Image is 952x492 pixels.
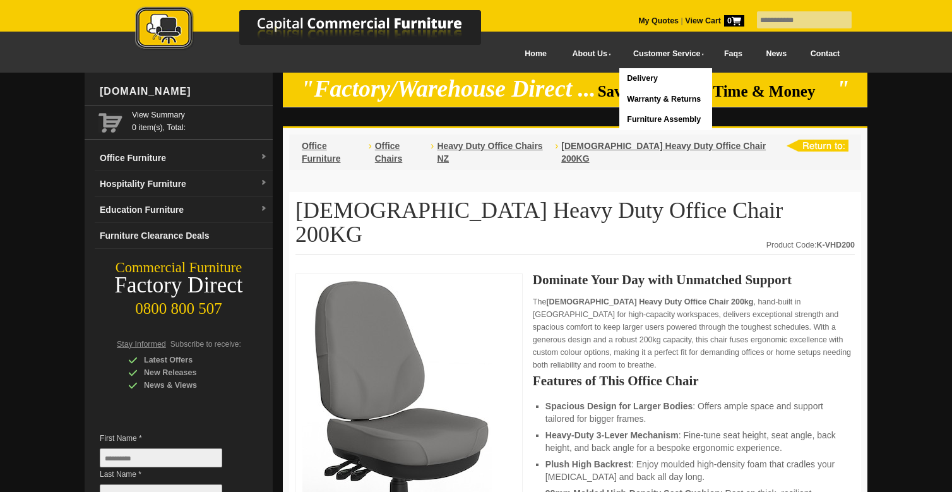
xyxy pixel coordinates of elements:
[638,16,679,25] a: My Quotes
[260,179,268,187] img: dropdown
[260,205,268,213] img: dropdown
[128,379,248,392] div: News & Views
[545,401,693,411] strong: Spacious Design for Larger Bodies
[95,223,273,249] a: Furniture Clearance Deals
[683,16,744,25] a: View Cart0
[85,259,273,277] div: Commercial Furniture
[170,340,241,349] span: Subscribe to receive:
[85,294,273,318] div: 0800 800 507
[545,400,842,425] li: : Offers ample space and support tailored for bigger frames.
[375,141,403,164] a: Office Chairs
[598,83,835,100] span: Saving You Both Time & Money
[100,448,222,467] input: First Name *
[301,76,596,102] em: "Factory/Warehouse Direct ...
[132,109,268,132] span: 0 item(s), Total:
[799,40,852,68] a: Contact
[619,89,712,110] a: Warranty & Returns
[95,197,273,223] a: Education Furnituredropdown
[132,109,268,121] a: View Summary
[561,141,766,164] a: [DEMOGRAPHIC_DATA] Heavy Duty Office Chair 200KG
[619,109,712,130] a: Furniture Assembly
[437,141,542,164] a: Heavy Duty Office Chairs NZ
[85,277,273,294] div: Factory Direct
[545,429,842,454] li: : Fine-tune seat height, seat angle, back height, and back angle for a bespoke ergonomic experience.
[100,432,241,445] span: First Name *
[128,366,248,379] div: New Releases
[685,16,744,25] strong: View Cart
[533,273,855,286] h2: Dominate Your Day with Unmatched Support
[128,354,248,366] div: Latest Offers
[545,430,679,440] strong: Heavy-Duty 3-Lever Mechanism
[546,297,753,306] strong: [DEMOGRAPHIC_DATA] Heavy Duty Office Chair 200kg
[836,76,850,102] em: "
[817,241,855,249] strong: K-VHD200
[100,468,241,481] span: Last Name *
[302,141,340,164] a: Office Furniture
[766,239,855,251] div: Product Code:
[712,40,754,68] a: Faqs
[95,171,273,197] a: Hospitality Furnituredropdown
[545,458,842,483] li: : Enjoy moulded high-density foam that cradles your [MEDICAL_DATA] and back all day long.
[724,15,744,27] span: 0
[260,153,268,161] img: dropdown
[295,198,855,255] h1: [DEMOGRAPHIC_DATA] Heavy Duty Office Chair 200KG
[117,340,166,349] span: Stay Informed
[545,459,631,469] strong: Plush High Backrest
[100,6,542,52] img: Capital Commercial Furniture Logo
[619,68,712,89] a: Delivery
[368,140,371,165] li: ›
[786,140,848,152] img: return to
[619,40,712,68] a: Customer Service
[95,73,273,111] div: [DOMAIN_NAME]
[95,145,273,171] a: Office Furnituredropdown
[100,6,542,56] a: Capital Commercial Furniture Logo
[533,296,855,371] p: The , hand-built in [GEOGRAPHIC_DATA] for high-capacity workspaces, delivers exceptional strength...
[754,40,799,68] a: News
[431,140,434,165] li: ›
[555,140,558,165] li: ›
[533,375,855,387] h2: Features of This Office Chair
[559,40,619,68] a: About Us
